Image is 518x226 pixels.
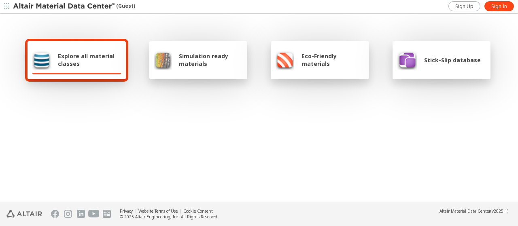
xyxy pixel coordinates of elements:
img: Altair Engineering [6,210,42,218]
a: Sign In [484,1,514,11]
span: Simulation ready materials [179,52,242,68]
img: Explore all material classes [32,50,51,70]
img: Simulation ready materials [154,50,172,70]
a: Website Terms of Use [138,208,178,214]
a: Cookie Consent [183,208,213,214]
div: © 2025 Altair Engineering, Inc. All Rights Reserved. [120,214,219,220]
a: Sign Up [448,1,480,11]
span: Altair Material Data Center [439,208,490,214]
img: Altair Material Data Center [13,2,116,11]
span: Explore all material classes [58,52,121,68]
span: Sign In [491,3,507,10]
span: Eco-Friendly materials [301,52,364,68]
span: Sign Up [455,3,473,10]
img: Stick-Slip database [397,50,417,70]
img: Eco-Friendly materials [276,50,294,70]
div: (Guest) [13,2,135,11]
div: (v2025.1) [439,208,508,214]
span: Stick-Slip database [424,56,481,64]
a: Privacy [120,208,133,214]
